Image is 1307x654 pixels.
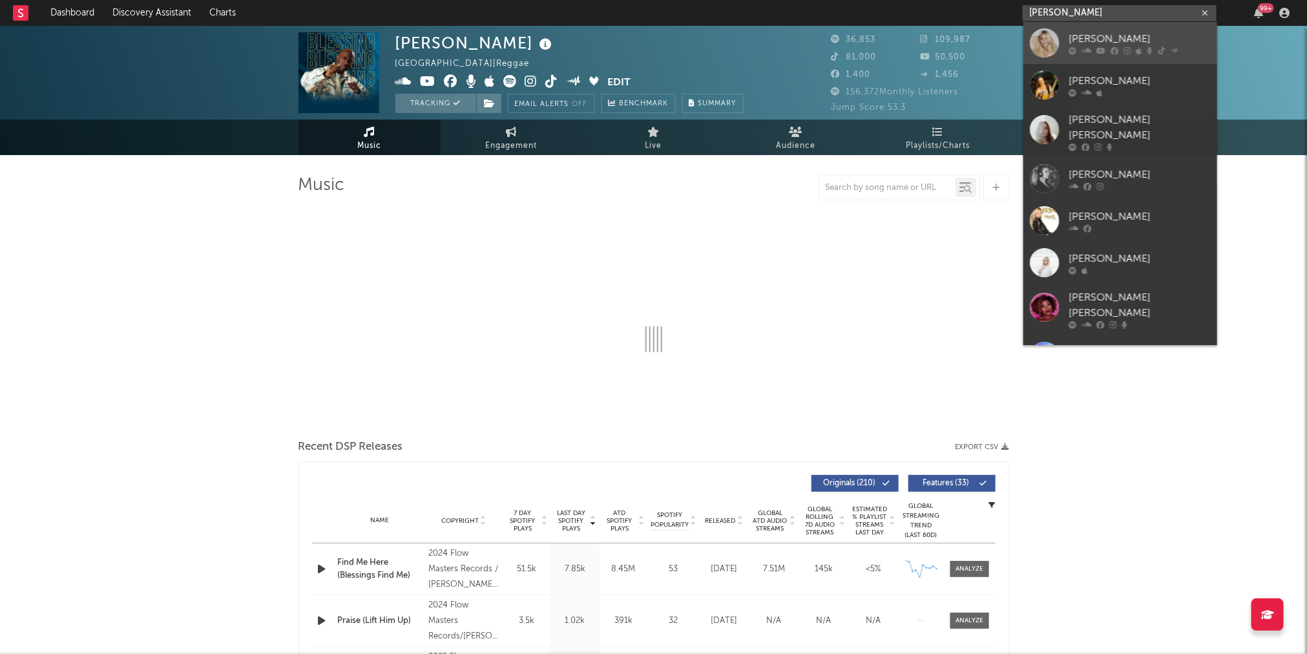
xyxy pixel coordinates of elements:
span: Engagement [486,138,538,154]
div: Name [338,516,423,525]
button: Email AlertsOff [508,94,595,113]
div: [PERSON_NAME] [1069,31,1211,47]
button: Features(33) [908,475,996,492]
div: [PERSON_NAME] [1069,167,1211,182]
div: [PERSON_NAME] [395,32,556,54]
span: ATD Spotify Plays [603,509,637,533]
span: Global ATD Audio Streams [753,509,788,533]
div: 51.5k [506,563,548,576]
span: Summary [698,100,737,107]
div: [PERSON_NAME] [PERSON_NAME] [1069,290,1211,321]
div: [PERSON_NAME] [1069,251,1211,266]
div: 99 + [1258,3,1274,13]
div: N/A [802,615,846,628]
a: Benchmark [601,94,676,113]
span: Global Rolling 7D Audio Streams [802,505,838,536]
div: 145k [802,563,846,576]
a: Find Me Here (Blessings Find Me) [338,556,423,582]
div: [PERSON_NAME] [1069,209,1211,224]
div: 391k [603,615,645,628]
span: Music [357,138,381,154]
div: N/A [753,615,796,628]
input: Search for artists [1023,5,1217,21]
div: 53 [651,563,696,576]
span: 7 Day Spotify Plays [506,509,540,533]
a: [PERSON_NAME] [PERSON_NAME] [1023,284,1217,335]
a: [PERSON_NAME] [1023,22,1217,64]
span: Jump Score: 53.3 [831,103,906,112]
span: Spotify Popularity [651,511,689,530]
span: 36,853 [831,36,876,44]
div: 8.45M [603,563,645,576]
a: [PERSON_NAME] [1023,64,1217,106]
button: 99+ [1254,8,1263,18]
div: [PERSON_NAME] [1069,344,1211,360]
span: Audience [776,138,815,154]
a: Engagement [441,120,583,155]
div: 3.5k [506,615,548,628]
input: Search by song name or URL [819,183,956,193]
a: [PERSON_NAME] [PERSON_NAME] [1023,106,1217,158]
span: Features ( 33 ) [917,480,976,487]
div: 1.02k [554,615,596,628]
span: Copyright [441,517,479,525]
span: Originals ( 210 ) [820,480,879,487]
a: [PERSON_NAME] [1023,158,1217,200]
div: [DATE] [703,615,746,628]
span: Benchmark [620,96,669,112]
button: Summary [682,94,744,113]
a: Playlists/Charts [867,120,1009,155]
div: [PERSON_NAME] [PERSON_NAME] [1069,112,1211,143]
a: Music [298,120,441,155]
span: Estimated % Playlist Streams Last Day [852,505,888,536]
a: Live [583,120,725,155]
a: [PERSON_NAME] [1023,335,1217,377]
div: 7.85k [554,563,596,576]
span: 1,456 [920,70,959,79]
a: [PERSON_NAME] [1023,242,1217,284]
span: Playlists/Charts [906,138,970,154]
div: Global Streaming Trend (Last 60D) [902,501,941,540]
div: N/A [852,615,895,628]
div: 32 [651,615,696,628]
div: [GEOGRAPHIC_DATA] | Reggae [395,56,545,72]
button: Edit [607,75,631,91]
div: [PERSON_NAME] [1069,73,1211,89]
span: 81,000 [831,53,877,61]
span: Released [706,517,736,525]
span: Live [645,138,662,154]
a: Praise (Lift Him Up) [338,615,423,628]
em: Off [572,101,588,108]
div: <5% [852,563,895,576]
button: Originals(210) [811,475,899,492]
div: [DATE] [703,563,746,576]
div: 7.51M [753,563,796,576]
button: Export CSV [956,443,1009,451]
span: 109,987 [920,36,970,44]
span: Recent DSP Releases [298,439,403,455]
span: 1,400 [831,70,871,79]
div: 2024 Flow Masters Records / [PERSON_NAME], LLC [428,546,499,593]
span: 156,372 Monthly Listeners [831,88,959,96]
a: [PERSON_NAME] [1023,200,1217,242]
span: 50,500 [920,53,965,61]
a: Audience [725,120,867,155]
div: 2024 Flow Masters Records/[PERSON_NAME], LLC [428,598,499,644]
span: Last Day Spotify Plays [554,509,589,533]
button: Tracking [395,94,476,113]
